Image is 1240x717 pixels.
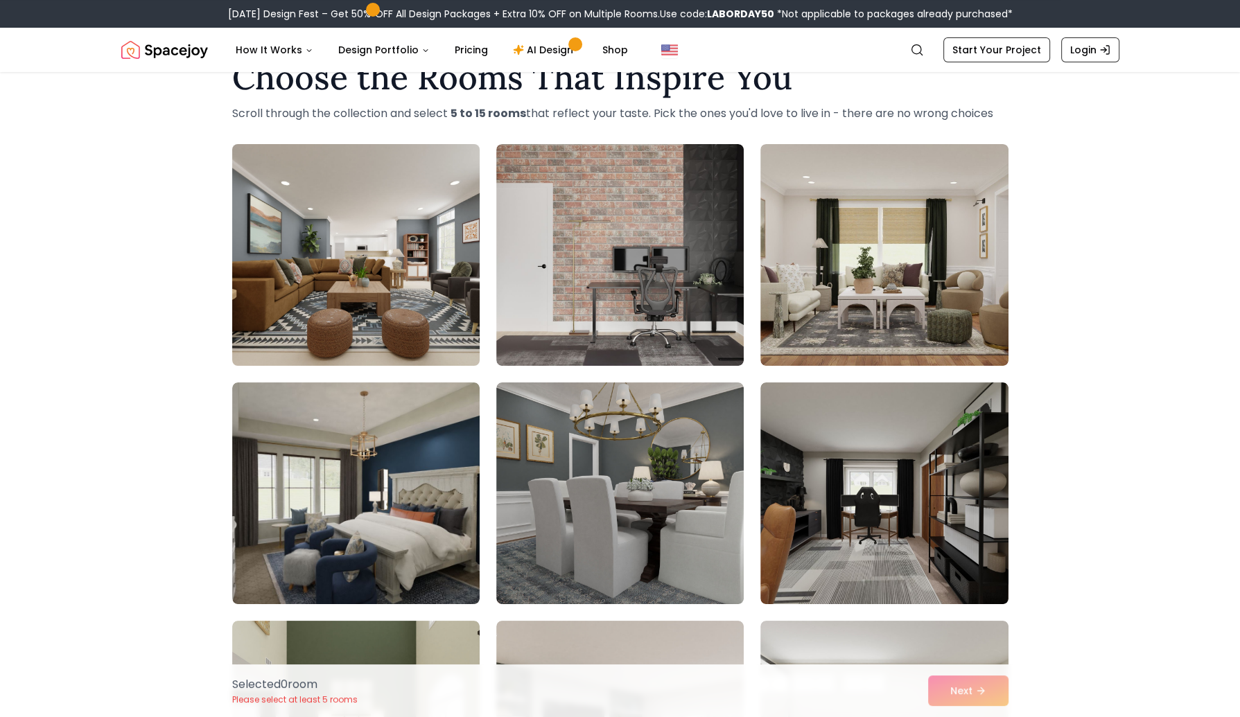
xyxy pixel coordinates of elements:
img: Room room-4 [232,382,480,604]
p: Selected 0 room [232,676,358,693]
span: Use code: [660,7,774,21]
a: Start Your Project [943,37,1050,62]
span: *Not applicable to packages already purchased* [774,7,1013,21]
a: Login [1061,37,1119,62]
p: Scroll through the collection and select that reflect your taste. Pick the ones you'd love to liv... [232,105,1008,122]
nav: Main [225,36,639,64]
div: [DATE] Design Fest – Get 50% OFF All Design Packages + Extra 10% OFF on Multiple Rooms. [228,7,1013,21]
img: Room room-1 [226,139,486,371]
img: United States [661,42,678,58]
a: Pricing [444,36,499,64]
img: Room room-2 [496,144,744,366]
button: How It Works [225,36,324,64]
p: Please select at least 5 rooms [232,694,358,705]
img: Room room-5 [496,382,744,604]
img: Room room-6 [760,382,1008,604]
a: Spacejoy [121,36,208,64]
button: Design Portfolio [327,36,441,64]
h1: Choose the Rooms That Inspire You [232,61,1008,94]
strong: 5 to 15 rooms [451,105,526,121]
img: Room room-3 [760,144,1008,366]
b: LABORDAY50 [707,7,774,21]
img: Spacejoy Logo [121,36,208,64]
a: Shop [591,36,639,64]
nav: Global [121,28,1119,72]
a: AI Design [502,36,588,64]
